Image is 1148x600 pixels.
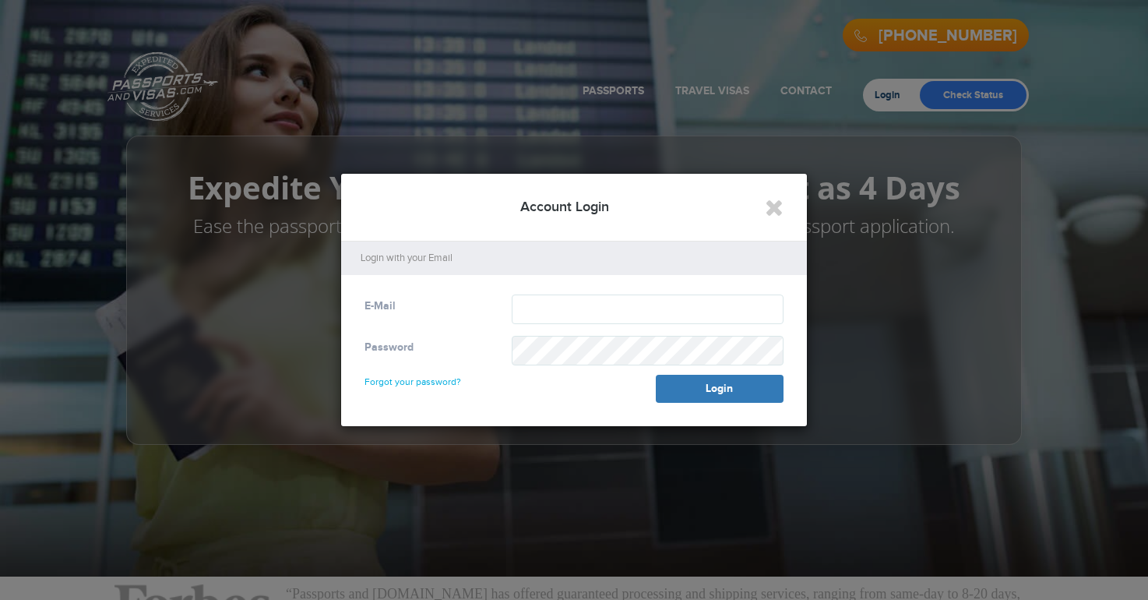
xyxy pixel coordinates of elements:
button: Close [765,196,784,221]
button: Login [656,375,784,403]
span: Account Login [520,199,609,215]
p: Login with your Email [361,251,795,266]
label: Password [364,340,414,355]
a: Forgot your password? [364,362,461,387]
label: E-Mail [364,298,396,314]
